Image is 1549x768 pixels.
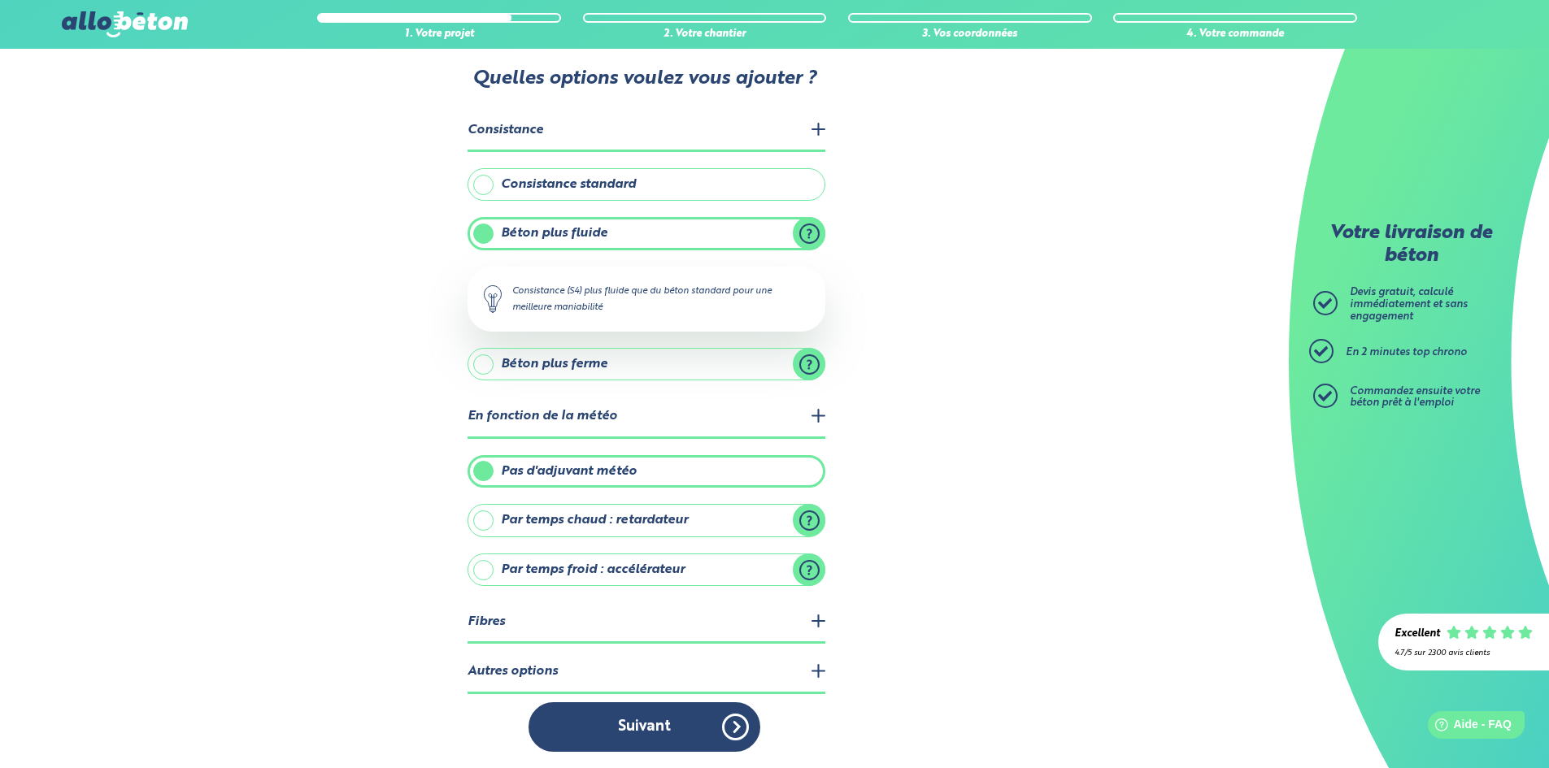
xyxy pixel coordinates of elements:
div: 4.7/5 sur 2300 avis clients [1395,649,1533,657]
span: En 2 minutes top chrono [1346,347,1467,358]
label: Par temps froid : accélérateur [468,553,825,586]
legend: Autres options [468,652,825,693]
legend: Consistance [468,111,825,152]
span: Commandez ensuite votre béton prêt à l'emploi [1350,386,1480,409]
img: allobéton [62,11,187,37]
div: Consistance (S4) plus fluide que du béton standard pour une meilleure maniabilité [468,267,825,332]
div: 2. Votre chantier [583,28,827,41]
label: Par temps chaud : retardateur [468,504,825,536]
iframe: Help widget launcher [1404,705,1531,750]
div: Excellent [1395,628,1440,640]
div: 1. Votre projet [317,28,561,41]
div: 4. Votre commande [1113,28,1357,41]
label: Béton plus fluide [468,217,825,249]
label: Béton plus ferme [468,348,825,380]
span: Devis gratuit, calculé immédiatement et sans engagement [1350,287,1468,321]
label: Pas d'adjuvant météo [468,455,825,488]
p: Quelles options voulez vous ajouter ? [466,68,824,91]
div: 3. Vos coordonnées [848,28,1092,41]
p: Votre livraison de béton [1317,223,1504,267]
legend: Fibres [468,602,825,644]
label: Consistance standard [468,168,825,201]
legend: En fonction de la météo [468,397,825,438]
button: Suivant [529,702,760,752]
